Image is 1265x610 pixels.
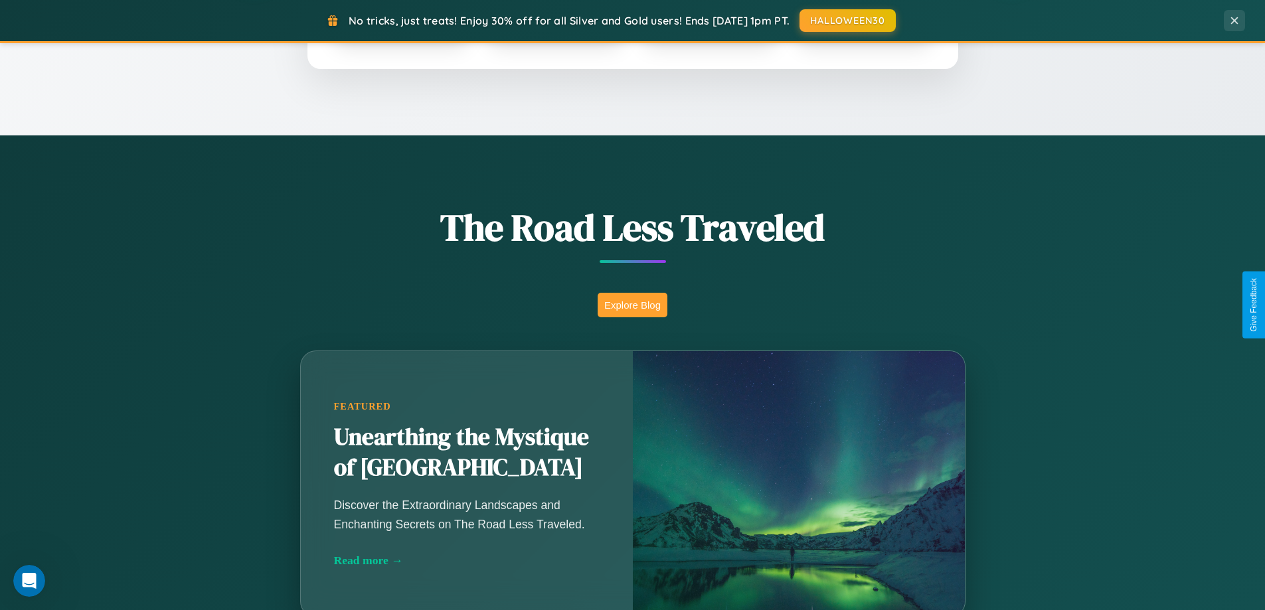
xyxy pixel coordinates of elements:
iframe: Intercom live chat [13,565,45,597]
div: Read more → [334,554,600,568]
p: Discover the Extraordinary Landscapes and Enchanting Secrets on The Road Less Traveled. [334,496,600,533]
button: HALLOWEEN30 [800,9,896,32]
h2: Unearthing the Mystique of [GEOGRAPHIC_DATA] [334,422,600,483]
span: No tricks, just treats! Enjoy 30% off for all Silver and Gold users! Ends [DATE] 1pm PT. [349,14,790,27]
h1: The Road Less Traveled [234,202,1031,253]
div: Featured [334,401,600,412]
div: Give Feedback [1249,278,1258,332]
button: Explore Blog [598,293,667,317]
